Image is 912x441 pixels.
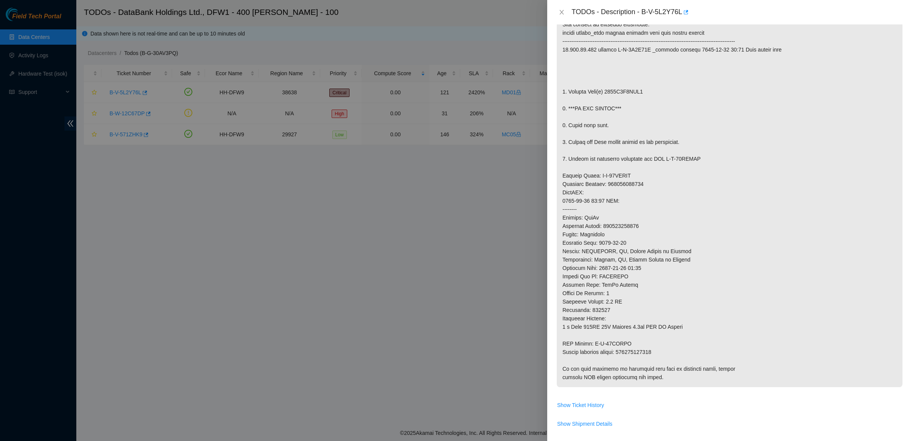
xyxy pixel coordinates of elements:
button: Close [556,9,567,16]
span: close [559,9,565,15]
button: Show Shipment Details [557,418,613,430]
span: Show Ticket History [557,401,604,409]
button: Show Ticket History [557,399,604,411]
div: TODOs - Description - B-V-5L2Y76L [572,6,903,18]
span: Show Shipment Details [557,420,612,428]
